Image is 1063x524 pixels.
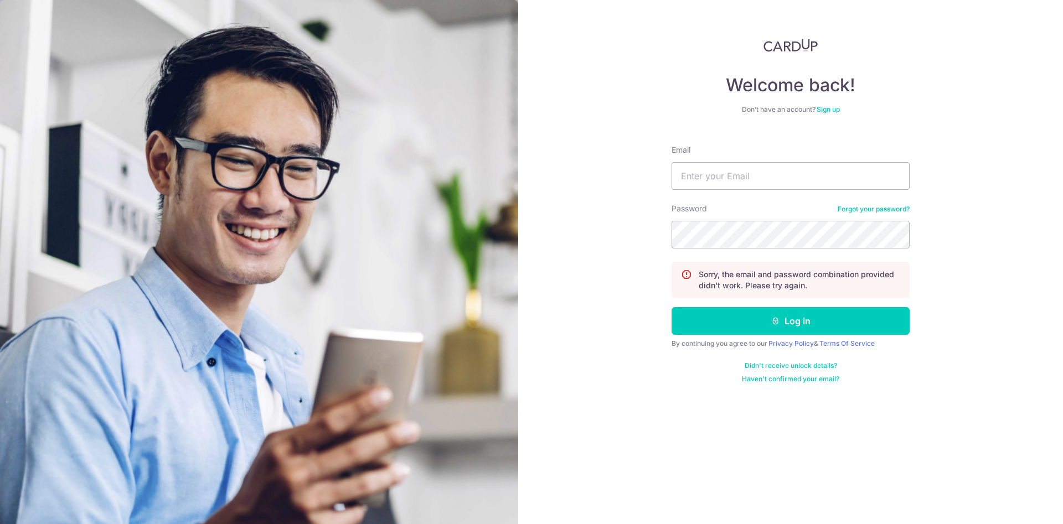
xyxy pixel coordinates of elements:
a: Haven't confirmed your email? [742,375,839,383]
a: Sign up [817,105,840,113]
button: Log in [672,307,910,335]
p: Sorry, the email and password combination provided didn't work. Please try again. [699,269,900,291]
div: Don’t have an account? [672,105,910,114]
img: CardUp Logo [763,39,818,52]
input: Enter your Email [672,162,910,190]
label: Password [672,203,707,214]
label: Email [672,144,690,155]
a: Privacy Policy [768,339,814,347]
a: Forgot your password? [838,205,910,214]
h4: Welcome back! [672,74,910,96]
a: Didn't receive unlock details? [745,361,837,370]
a: Terms Of Service [819,339,875,347]
div: By continuing you agree to our & [672,339,910,348]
